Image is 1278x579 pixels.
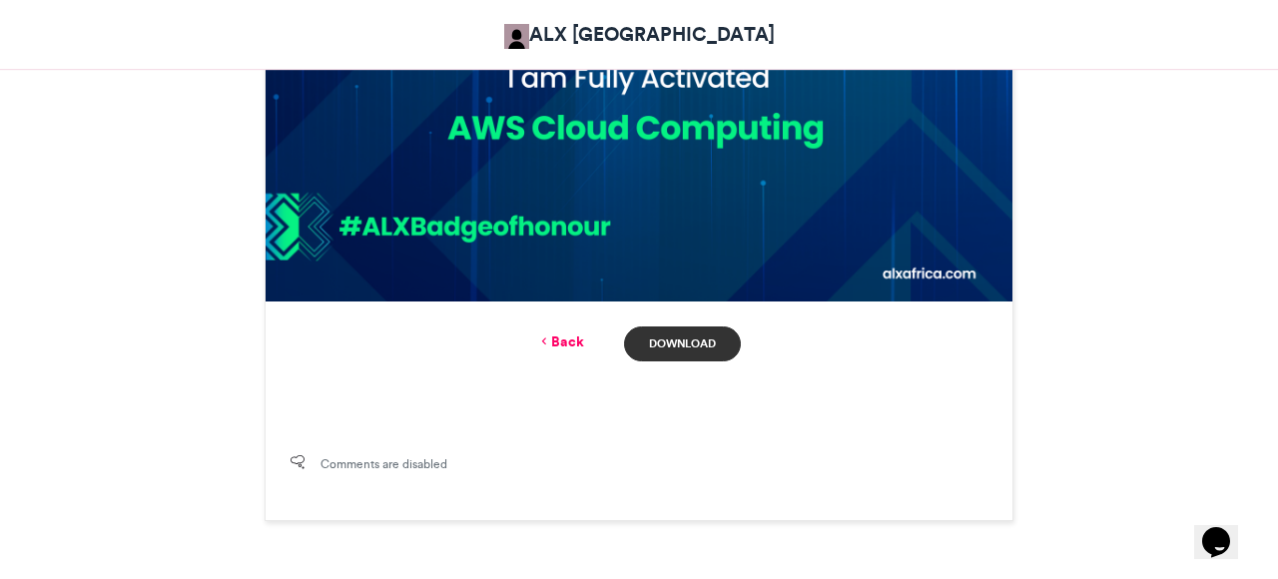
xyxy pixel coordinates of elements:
[1194,499,1258,559] iframe: chat widget
[504,24,529,49] img: ALX Africa
[320,455,447,473] span: Comments are disabled
[537,331,584,352] a: Back
[504,20,775,49] a: ALX [GEOGRAPHIC_DATA]
[624,326,741,361] a: Download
